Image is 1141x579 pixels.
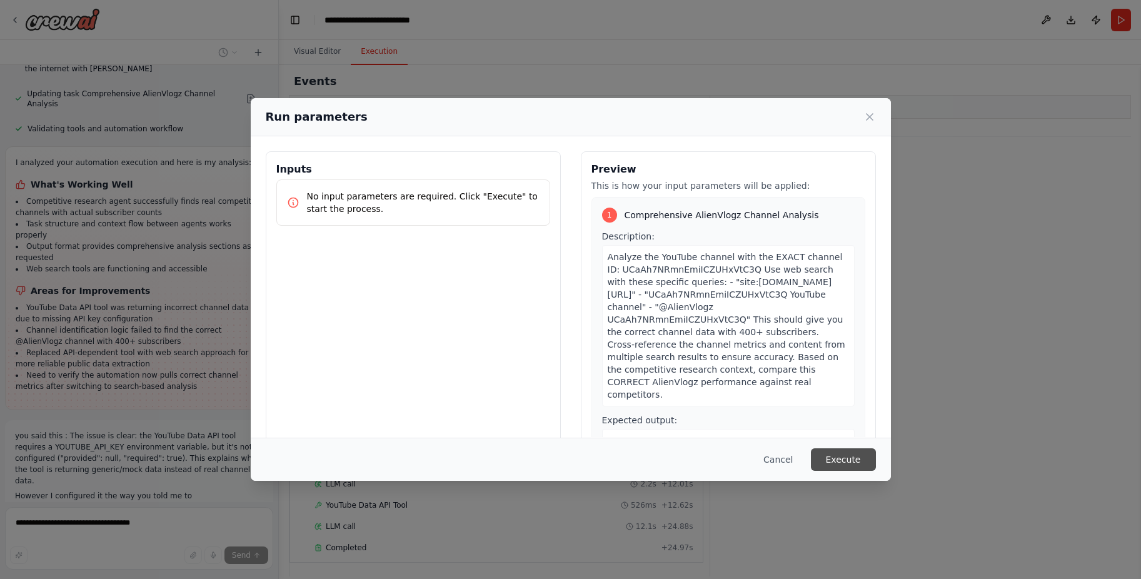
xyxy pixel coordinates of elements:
[608,252,845,400] span: Analyze the YouTube channel with the EXACT channel ID: UCaAh7NRmnEmiICZUHxVtC3Q Use web search wi...
[625,209,819,221] span: Comprehensive AlienVlogz Channel Analysis
[266,108,368,126] h2: Run parameters
[307,190,540,215] p: No input parameters are required. Click "Execute" to start the process.
[811,448,876,471] button: Execute
[602,415,678,425] span: Expected output:
[753,448,803,471] button: Cancel
[591,179,865,192] p: This is how your input parameters will be applied:
[591,162,865,177] h3: Preview
[602,208,617,223] div: 1
[602,231,655,241] span: Description:
[276,162,550,177] h3: Inputs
